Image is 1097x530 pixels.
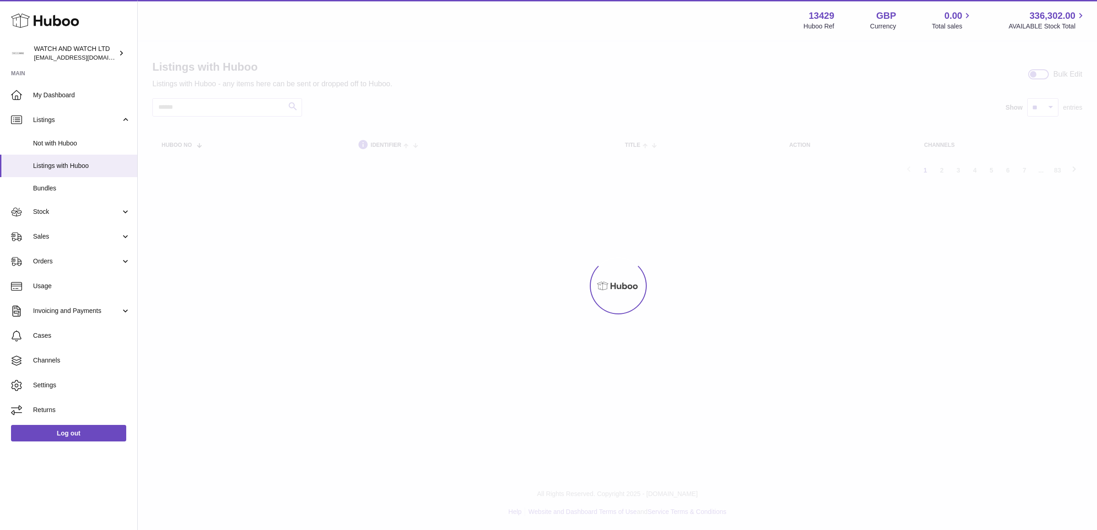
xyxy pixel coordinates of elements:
span: Bundles [33,184,130,193]
span: Total sales [932,22,973,31]
a: Log out [11,425,126,441]
a: 336,302.00 AVAILABLE Stock Total [1008,10,1086,31]
a: 0.00 Total sales [932,10,973,31]
span: Sales [33,232,121,241]
span: Usage [33,282,130,290]
img: internalAdmin-13429@internal.huboo.com [11,46,25,60]
span: AVAILABLE Stock Total [1008,22,1086,31]
span: Channels [33,356,130,365]
div: WATCH AND WATCH LTD [34,45,117,62]
span: My Dashboard [33,91,130,100]
span: 336,302.00 [1030,10,1075,22]
span: [EMAIL_ADDRESS][DOMAIN_NAME] [34,54,135,61]
span: Listings [33,116,121,124]
div: Currency [870,22,896,31]
strong: 13429 [809,10,834,22]
strong: GBP [876,10,896,22]
span: Returns [33,406,130,414]
span: 0.00 [945,10,963,22]
span: Stock [33,207,121,216]
span: Orders [33,257,121,266]
span: Listings with Huboo [33,162,130,170]
div: Huboo Ref [804,22,834,31]
span: Not with Huboo [33,139,130,148]
span: Settings [33,381,130,390]
span: Cases [33,331,130,340]
span: Invoicing and Payments [33,307,121,315]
